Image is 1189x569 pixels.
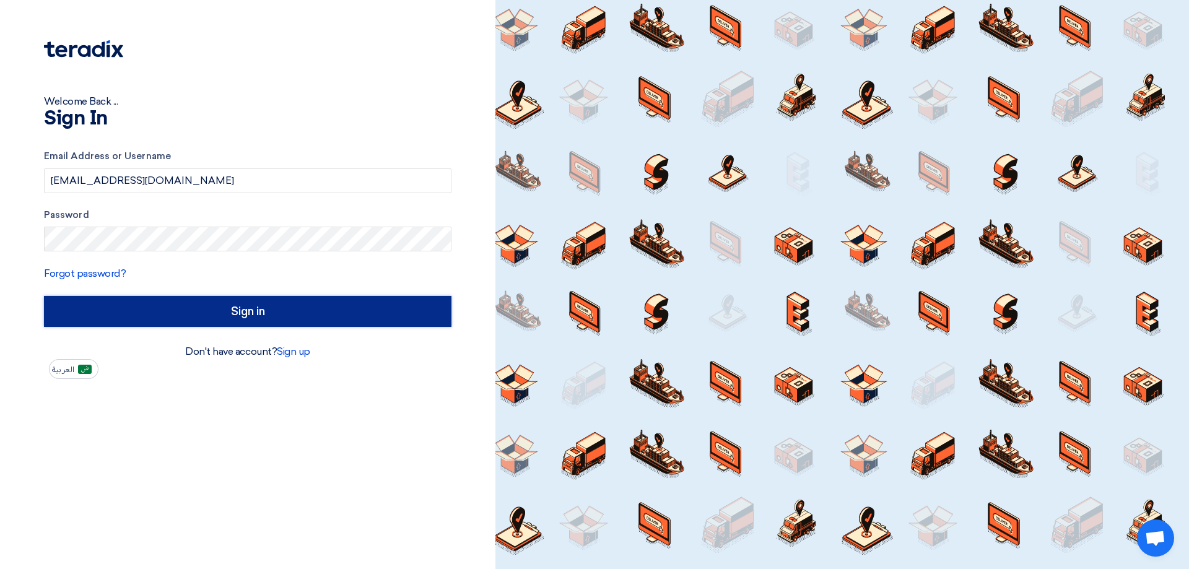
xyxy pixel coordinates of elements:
a: Forgot password? [44,267,126,279]
div: Don't have account? [44,344,451,359]
a: Open chat [1137,519,1174,557]
input: Sign in [44,296,451,327]
span: العربية [52,365,74,374]
label: Password [44,208,451,222]
label: Email Address or Username [44,149,451,163]
h1: Sign In [44,109,451,129]
div: Welcome Back ... [44,94,451,109]
img: Teradix logo [44,40,123,58]
img: ar-AR.png [78,365,92,374]
a: Sign up [277,345,310,357]
button: العربية [49,359,98,379]
input: Enter your business email or username [44,168,451,193]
